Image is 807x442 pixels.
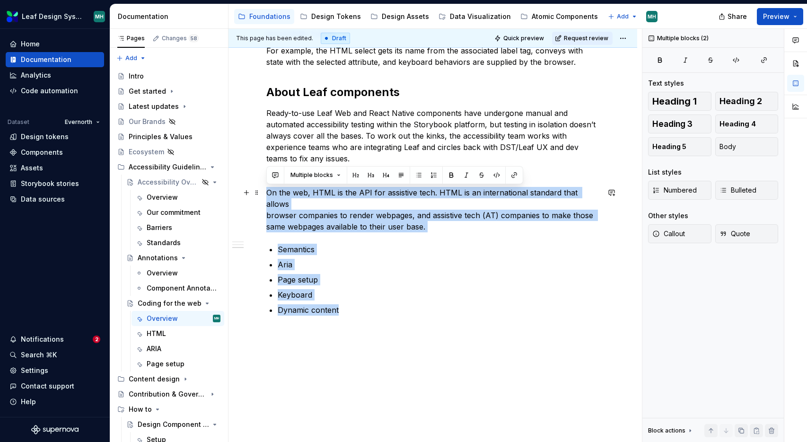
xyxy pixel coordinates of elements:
[21,132,69,141] div: Design tokens
[278,244,599,255] p: Semantics
[147,329,166,338] div: HTML
[6,379,104,394] button: Contact support
[21,148,63,157] div: Components
[147,344,161,354] div: ARIA
[21,55,71,64] div: Documentation
[147,238,181,248] div: Standards
[719,229,750,239] span: Quote
[21,39,40,49] div: Home
[648,224,711,243] button: Callout
[138,177,199,187] div: Accessibility Overview
[129,405,152,414] div: How to
[132,341,224,356] a: ARIA
[757,8,803,25] button: Preview
[491,32,548,45] button: Quick preview
[517,9,602,24] a: Atomic Components
[617,13,629,20] span: Add
[21,71,51,80] div: Analytics
[61,115,104,129] button: Evernorth
[114,52,149,65] button: Add
[147,314,178,323] div: Overview
[311,12,361,21] div: Design Tokens
[21,366,48,375] div: Settings
[652,119,693,129] span: Heading 3
[6,160,104,176] a: Assets
[266,45,599,68] p: For example, the HTML select gets its name from the associated label tag, conveys with state with...
[532,12,598,21] div: Atomic Components
[123,417,224,432] a: Design Component Process
[114,402,224,417] div: How to
[6,192,104,207] a: Data sources
[147,283,219,293] div: Component Annotations
[8,118,29,126] div: Dataset
[118,12,224,21] div: Documentation
[503,35,544,42] span: Quick preview
[132,190,224,205] a: Overview
[719,186,756,195] span: Bulleted
[6,176,104,191] a: Storybook stories
[114,99,224,114] a: Latest updates
[6,68,104,83] a: Analytics
[278,274,599,285] p: Page setup
[21,397,36,407] div: Help
[715,224,779,243] button: Quote
[114,159,224,175] div: Accessibility Guidelines
[6,129,104,144] a: Design tokens
[321,33,350,44] div: Draft
[114,144,224,159] a: Ecosystem
[132,311,224,326] a: OverviewMH
[93,336,100,343] span: 2
[123,250,224,265] a: Annotations
[129,117,166,126] div: Our Brands
[114,69,224,84] a: Intro
[147,208,201,217] div: Our commitment
[138,420,209,429] div: Design Component Process
[21,86,78,96] div: Code automation
[129,162,207,172] div: Accessibility Guidelines
[728,12,747,21] span: Share
[715,92,779,111] button: Heading 2
[719,142,736,151] span: Body
[129,102,179,111] div: Latest updates
[234,7,603,26] div: Page tree
[114,371,224,387] div: Content design
[129,132,193,141] div: Principles & Values
[450,12,511,21] div: Data Visualization
[132,235,224,250] a: Standards
[31,425,79,434] svg: Supernova Logo
[249,12,290,21] div: Foundations
[132,326,224,341] a: HTML
[648,181,711,200] button: Numbered
[719,119,756,129] span: Heading 4
[6,347,104,362] button: Search ⌘K
[715,137,779,156] button: Body
[114,84,224,99] a: Get started
[147,268,178,278] div: Overview
[6,145,104,160] a: Components
[214,314,219,323] div: MH
[367,9,433,24] a: Design Assets
[648,115,711,133] button: Heading 3
[714,8,753,25] button: Share
[648,211,688,221] div: Other styles
[129,87,166,96] div: Get started
[21,194,65,204] div: Data sources
[147,223,172,232] div: Barriers
[114,129,224,144] a: Principles & Values
[7,11,18,22] img: 6e787e26-f4c0-4230-8924-624fe4a2d214.png
[147,359,184,369] div: Page setup
[652,186,697,195] span: Numbered
[138,299,202,308] div: Coding for the web
[234,9,294,24] a: Foundations
[114,114,224,129] a: Our Brands
[129,147,164,157] div: Ecosystem
[648,92,711,111] button: Heading 1
[138,253,178,263] div: Annotations
[123,175,224,190] a: Accessibility Overview
[278,259,599,270] p: Aria
[114,387,224,402] a: Contribution & Governance
[605,10,640,23] button: Add
[266,107,599,164] p: Ready-to-use Leaf Web and React Native components have undergone manual and automated accessibili...
[552,32,613,45] button: Request review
